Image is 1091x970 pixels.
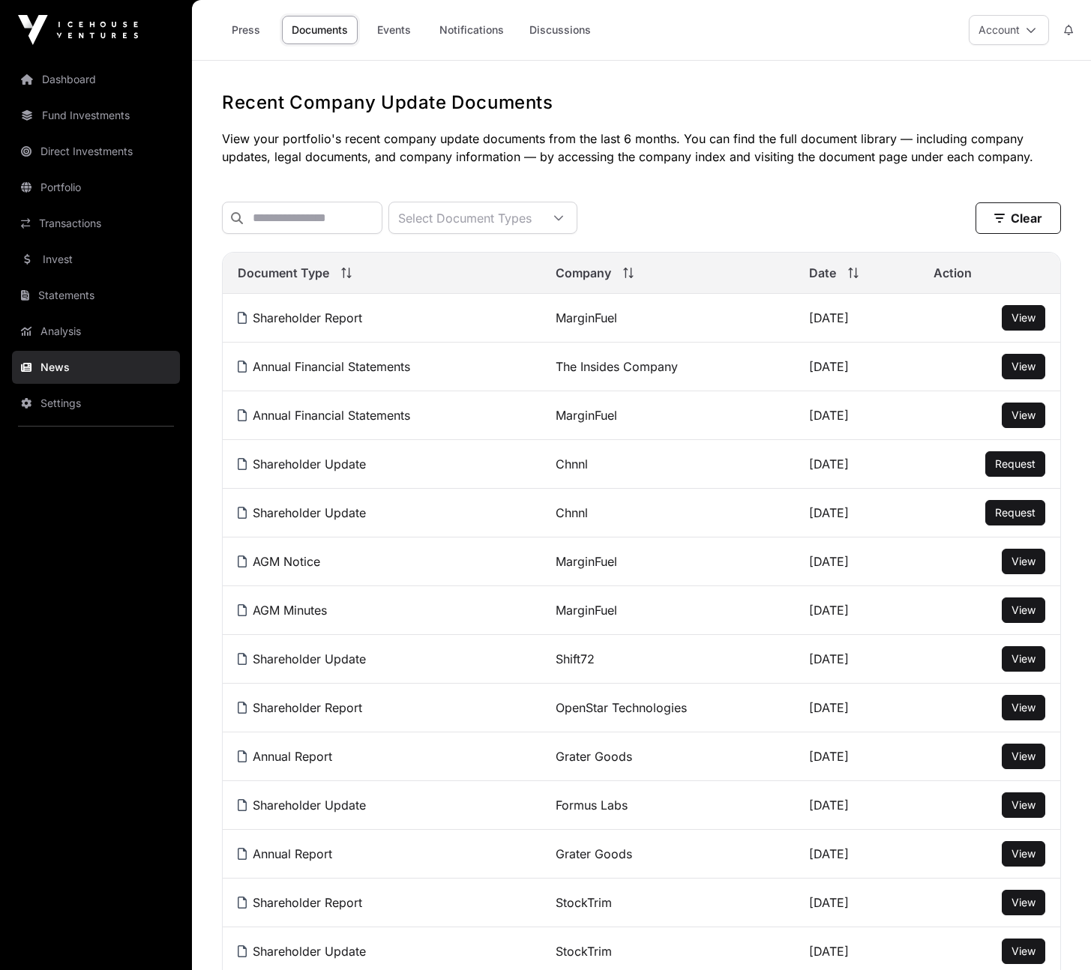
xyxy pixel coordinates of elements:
a: Settings [12,387,180,420]
a: Annual Financial Statements [238,408,410,423]
a: Chnnl [556,505,588,520]
td: [DATE] [794,732,919,781]
button: View [1002,354,1045,379]
span: View [1012,409,1036,421]
a: Analysis [12,315,180,348]
a: Fund Investments [12,99,180,132]
h1: Recent Company Update Documents [222,91,1061,115]
a: StockTrim [556,895,612,910]
td: [DATE] [794,586,919,635]
td: [DATE] [794,343,919,391]
a: View [1012,846,1036,861]
button: View [1002,939,1045,964]
td: [DATE] [794,781,919,830]
a: The Insides Company [556,359,678,374]
span: View [1012,652,1036,665]
a: Formus Labs [556,798,628,813]
a: Shareholder Update [238,651,366,666]
a: MarginFuel [556,310,617,325]
span: Request [995,506,1036,519]
a: Shareholder Report [238,895,362,910]
a: Direct Investments [12,135,180,168]
a: Shareholder Report [238,310,362,325]
a: View [1012,359,1036,374]
a: Annual Report [238,749,332,764]
span: View [1012,555,1036,567]
button: Request [985,500,1045,525]
a: Dashboard [12,63,180,96]
a: Shareholder Report [238,700,362,715]
a: OpenStar Technologies [556,700,687,715]
img: Icehouse Ventures Logo [18,15,138,45]
div: Select Document Types [389,202,541,233]
a: View [1012,944,1036,959]
td: [DATE] [794,489,919,537]
a: View [1012,749,1036,764]
a: View [1012,651,1036,666]
button: View [1002,305,1045,331]
a: Grater Goods [556,749,632,764]
button: View [1002,597,1045,623]
button: View [1002,792,1045,818]
button: View [1002,841,1045,867]
a: News [12,351,180,384]
td: [DATE] [794,830,919,879]
td: [DATE] [794,537,919,586]
button: View [1002,744,1045,769]
a: Notifications [430,16,514,44]
a: Annual Report [238,846,332,861]
span: View [1012,360,1036,373]
a: Request [995,505,1036,520]
a: Annual Financial Statements [238,359,410,374]
a: StockTrim [556,944,612,959]
button: Request [985,451,1045,477]
a: View [1012,798,1036,813]
td: [DATE] [794,635,919,684]
button: View [1002,403,1045,428]
a: Grater Goods [556,846,632,861]
span: View [1012,701,1036,714]
a: MarginFuel [556,408,617,423]
a: View [1012,310,1036,325]
a: Chnnl [556,457,588,472]
td: [DATE] [794,684,919,732]
button: Account [969,15,1049,45]
span: View [1012,798,1036,811]
a: AGM Notice [238,554,320,569]
a: MarginFuel [556,554,617,569]
a: MarginFuel [556,603,617,618]
a: Shift72 [556,651,595,666]
a: Press [216,16,276,44]
td: [DATE] [794,391,919,440]
span: Company [556,264,611,282]
a: Statements [12,279,180,312]
a: View [1012,700,1036,715]
a: View [1012,603,1036,618]
span: View [1012,311,1036,324]
iframe: Chat Widget [1016,898,1091,970]
a: View [1012,408,1036,423]
button: View [1002,695,1045,720]
a: View [1012,554,1036,569]
button: Clear [976,202,1061,234]
a: Shareholder Update [238,798,366,813]
a: AGM Minutes [238,603,327,618]
p: View your portfolio's recent company update documents from the last 6 months. You can find the fu... [222,130,1061,166]
a: Documents [282,16,358,44]
a: View [1012,895,1036,910]
span: Action [934,264,972,282]
td: [DATE] [794,294,919,343]
a: Shareholder Update [238,457,366,472]
a: Shareholder Update [238,944,366,959]
span: Document Type [238,264,329,282]
span: Request [995,457,1036,470]
a: Discussions [520,16,601,44]
td: [DATE] [794,440,919,489]
button: View [1002,549,1045,574]
button: View [1002,890,1045,915]
td: [DATE] [794,879,919,927]
span: View [1012,603,1036,616]
span: View [1012,896,1036,909]
span: View [1012,945,1036,957]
